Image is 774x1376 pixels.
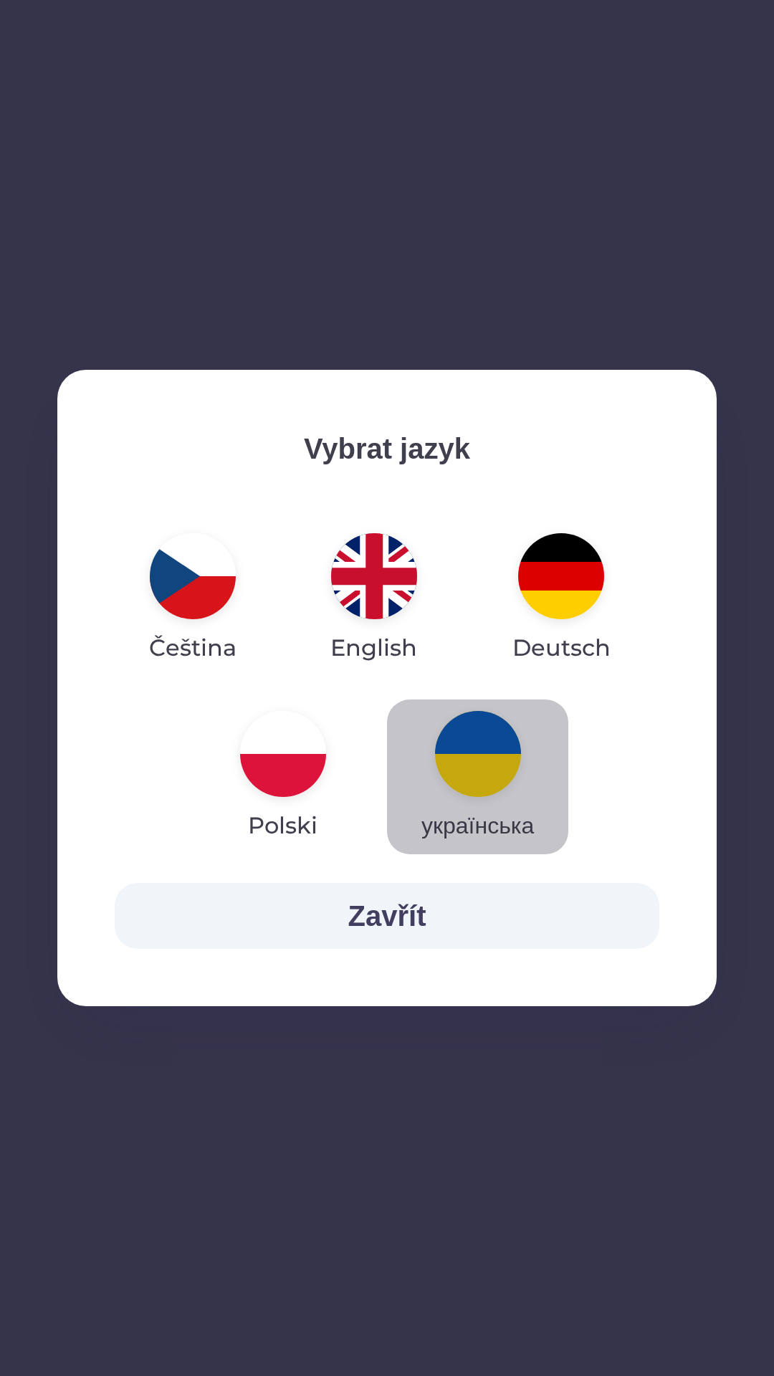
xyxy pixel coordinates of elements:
button: English [296,522,451,677]
p: Polski [248,808,317,843]
p: English [330,631,417,665]
button: Čeština [115,522,271,677]
button: Zavřít [115,883,659,949]
button: українська [387,699,568,854]
p: Deutsch [512,631,611,665]
img: en flag [331,533,417,619]
p: Čeština [149,631,236,665]
img: de flag [518,533,604,619]
img: pl flag [240,711,326,797]
img: uk flag [435,711,521,797]
p: українська [421,808,534,843]
button: Polski [206,699,360,854]
p: Vybrat jazyk [115,427,659,470]
button: Deutsch [478,522,645,677]
img: cs flag [150,533,236,619]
